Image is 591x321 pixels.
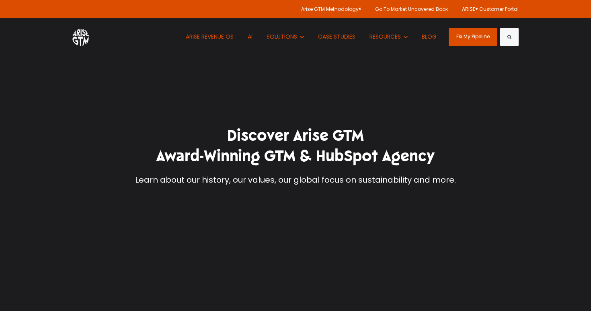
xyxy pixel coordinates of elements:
[312,18,361,56] a: CASE STUDIES
[261,18,310,56] button: Show submenu for SOLUTIONS SOLUTIONS
[500,28,519,46] button: Search
[416,18,443,56] a: BLOG
[449,28,497,46] a: Fix My Pipeline
[72,28,89,46] img: ARISE GTM logo (1) white
[127,126,464,167] h1: Discover Arise GTM Award-Winning GTM & HubSpot Agency
[180,18,442,56] nav: Desktop navigation
[267,33,297,41] span: SOLUTIONS
[369,33,401,41] span: RESOURCES
[180,18,240,56] a: ARISE REVENUE OS
[242,18,259,56] a: AI
[363,18,414,56] button: Show submenu for RESOURCES RESOURCES
[127,175,464,185] p: Learn about our history, our values, our global focus on sustainability and more.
